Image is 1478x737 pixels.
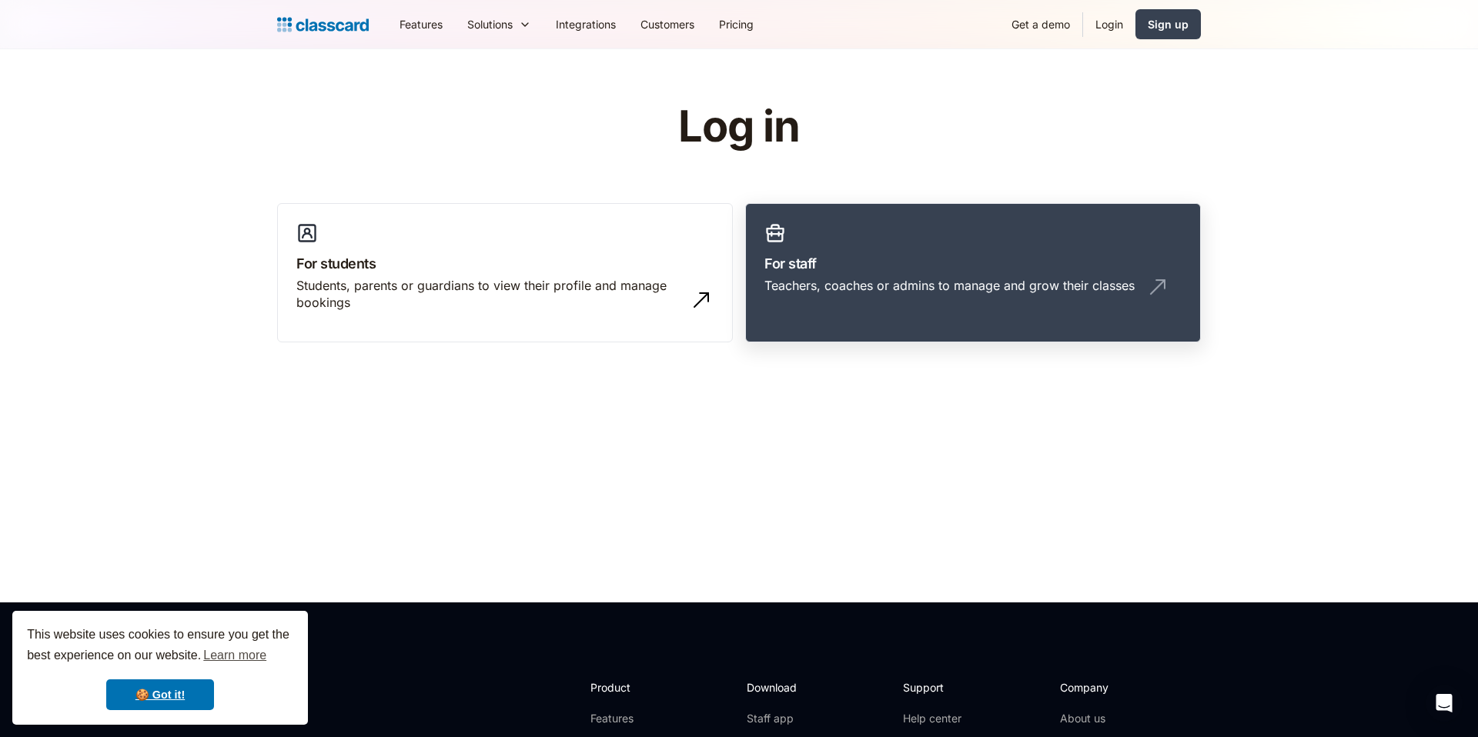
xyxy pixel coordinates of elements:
[1148,16,1189,32] div: Sign up
[764,277,1135,294] div: Teachers, coaches or admins to manage and grow their classes
[764,253,1182,274] h3: For staff
[106,679,214,710] a: dismiss cookie message
[1426,685,1463,722] div: Open Intercom Messenger
[747,679,810,695] h2: Download
[1135,9,1201,39] a: Sign up
[296,277,683,312] div: Students, parents or guardians to view their profile and manage bookings
[387,7,455,42] a: Features
[277,203,733,343] a: For studentsStudents, parents or guardians to view their profile and manage bookings
[12,611,308,725] div: cookieconsent
[628,7,707,42] a: Customers
[1083,7,1135,42] a: Login
[201,644,269,667] a: learn more about cookies
[747,711,810,726] a: Staff app
[1060,711,1162,726] a: About us
[745,203,1201,343] a: For staffTeachers, coaches or admins to manage and grow their classes
[903,679,965,695] h2: Support
[590,711,673,726] a: Features
[277,14,369,35] a: Logo
[590,679,673,695] h2: Product
[903,711,965,726] a: Help center
[999,7,1082,42] a: Get a demo
[467,16,513,32] div: Solutions
[1060,679,1162,695] h2: Company
[543,7,628,42] a: Integrations
[495,103,984,151] h1: Log in
[707,7,766,42] a: Pricing
[455,7,543,42] div: Solutions
[27,625,293,667] span: This website uses cookies to ensure you get the best experience on our website.
[296,253,714,274] h3: For students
